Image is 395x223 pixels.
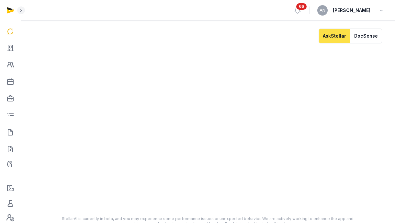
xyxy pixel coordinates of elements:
[296,3,307,10] span: 66
[317,5,328,16] button: AN
[333,6,370,14] span: [PERSON_NAME]
[350,29,382,43] button: DocSense
[320,8,325,12] span: AN
[319,29,350,43] button: AskStellar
